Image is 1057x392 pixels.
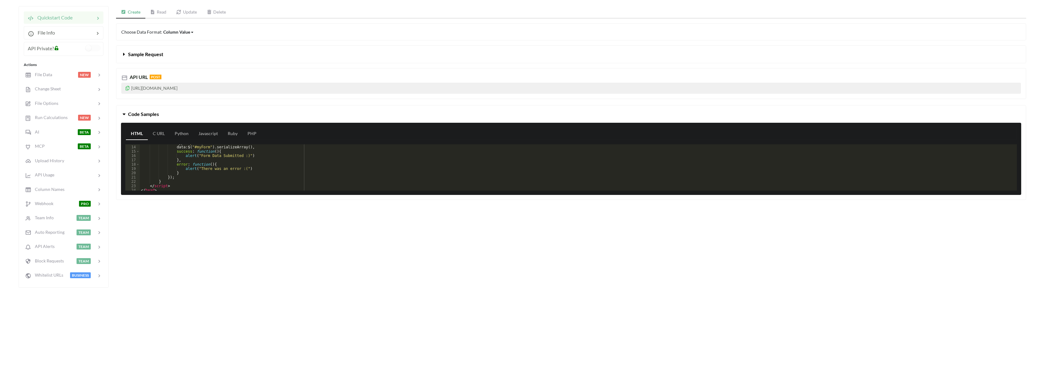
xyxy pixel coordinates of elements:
[150,75,161,79] span: POST
[223,128,243,140] a: Ruby
[79,201,91,207] span: PRO
[31,229,65,235] span: Auto Reporting
[31,172,54,177] span: API Usage
[34,14,73,20] span: Quickstart Code
[116,6,145,19] a: Create
[170,128,194,140] a: Python
[128,51,163,57] span: Sample Request
[125,162,140,167] div: 18
[31,115,68,120] span: Run Calculations
[126,128,148,140] a: HTML
[77,258,91,264] span: TEAM
[78,129,91,135] span: BETA
[31,143,45,149] span: MCP
[31,101,58,106] span: File Options
[128,74,148,80] span: API URL
[243,128,261,140] a: PHP
[125,175,140,179] div: 21
[125,179,140,184] div: 22
[125,158,140,162] div: 17
[125,184,140,188] div: 23
[31,258,64,263] span: Block Requests
[28,45,54,51] span: API Private?
[70,272,91,278] span: BUSINESS
[77,244,91,250] span: TEAM
[145,6,172,19] a: Read
[194,128,223,140] a: Javascript
[77,215,91,221] span: TEAM
[121,29,194,35] span: Choose Data Format:
[78,72,91,78] span: NEW
[171,6,202,19] a: Update
[31,72,52,77] span: File Data
[31,86,61,91] span: Change Sheet
[125,167,140,171] div: 19
[31,272,63,278] span: Whitelist URLs
[31,201,53,206] span: Webhook
[125,171,140,175] div: 20
[125,149,140,154] div: 15
[125,145,140,149] div: 14
[116,105,1026,123] button: Code Samples
[128,111,159,117] span: Code Samples
[24,62,103,68] div: Actions
[31,215,54,220] span: Team Info
[121,83,1021,94] p: [URL][DOMAIN_NAME]
[77,229,91,235] span: TEAM
[125,188,140,192] div: 24
[148,128,170,140] a: C URL
[31,158,64,163] span: Upload History
[31,244,55,249] span: API Alerts
[34,30,55,35] span: File Info
[31,129,39,134] span: AI
[78,143,91,149] span: BETA
[202,6,231,19] a: Delete
[31,187,65,192] span: Column Names
[78,115,91,121] span: NEW
[163,29,190,35] div: Column Value
[125,154,140,158] div: 16
[116,46,1026,63] button: Sample Request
